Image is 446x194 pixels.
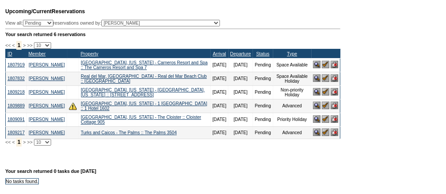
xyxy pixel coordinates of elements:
[228,85,253,99] td: [DATE]
[313,74,320,82] img: View Reservation
[273,72,311,85] td: Space Available Holiday
[322,74,329,82] img: Confirm Reservation
[331,88,338,95] img: Cancel Reservation
[12,139,15,145] span: <
[322,88,329,95] img: Confirm Reservation
[6,178,39,184] td: No tasks found.
[273,85,311,99] td: Non-priority Holiday
[7,62,25,67] a: 1807919
[273,99,311,113] td: Advanced
[23,139,26,145] span: >
[23,43,26,48] span: >
[253,72,273,85] td: Pending
[81,130,177,135] a: Turks and Caicos - The Palms :: The Palms 3504
[322,128,329,136] img: Confirm Reservation
[81,60,208,70] a: [GEOGRAPHIC_DATA], [US_STATE] - Carneros Resort and Spa :: The Carneros Resort and Spa 7
[253,99,273,113] td: Pending
[331,61,338,68] img: Cancel Reservation
[7,90,25,95] a: 1809218
[7,103,25,108] a: 1809889
[16,138,22,146] span: 1
[7,117,25,122] a: 1809091
[5,8,85,15] span: Reservations
[331,115,338,123] img: Cancel Reservation
[322,115,329,123] img: Confirm Reservation
[29,90,65,95] a: [PERSON_NAME]
[210,58,228,72] td: [DATE]
[5,8,52,15] span: Upcoming/Current
[210,72,228,85] td: [DATE]
[29,130,65,135] a: [PERSON_NAME]
[331,102,338,109] img: Cancel Reservation
[313,102,320,109] img: View Reservation
[81,88,204,97] a: [GEOGRAPHIC_DATA], [US_STATE] - [GEOGRAPHIC_DATA], [US_STATE] :: [STREET_ADDRESS]
[5,43,11,48] span: <<
[12,43,15,48] span: <
[228,113,253,126] td: [DATE]
[228,72,253,85] td: [DATE]
[331,74,338,82] img: Cancel Reservation
[29,62,65,67] a: [PERSON_NAME]
[29,76,65,81] a: [PERSON_NAME]
[313,128,320,136] img: View Reservation
[7,130,25,135] a: 1809217
[273,58,311,72] td: Space Available
[287,51,297,56] a: Type
[228,99,253,113] td: [DATE]
[81,115,201,124] a: [GEOGRAPHIC_DATA], [US_STATE] - The Cloister :: Cloister Cottage 905
[273,113,311,126] td: Priority Holiday
[69,102,77,110] img: There are insufficient days and/or tokens to cover this reservation
[27,43,32,48] span: >>
[210,85,228,99] td: [DATE]
[313,115,320,123] img: View Reservation
[210,126,228,139] td: [DATE]
[210,99,228,113] td: [DATE]
[313,61,320,68] img: View Reservation
[213,51,226,56] a: Arrival
[81,51,98,56] a: Property
[256,51,269,56] a: Status
[5,20,224,26] div: View all: reservations owned by:
[210,113,228,126] td: [DATE]
[28,51,45,56] a: Member
[7,51,12,56] a: ID
[5,168,342,178] div: Your search returned 0 tasks due [DATE]
[81,101,207,111] a: [GEOGRAPHIC_DATA], [US_STATE] - 1 [GEOGRAPHIC_DATA] :: 1 Hotel 1602
[253,85,273,99] td: Pending
[322,61,329,68] img: Confirm Reservation
[253,113,273,126] td: Pending
[5,32,340,37] div: Your search returned 6 reservations
[273,126,311,139] td: Advanced
[331,128,338,136] img: Cancel Reservation
[81,74,207,84] a: Real del Mar, [GEOGRAPHIC_DATA] - Real del Mar Beach Club :: [GEOGRAPHIC_DATA]
[29,117,65,122] a: [PERSON_NAME]
[322,102,329,109] img: Confirm Reservation
[16,41,22,50] span: 1
[27,139,32,145] span: >>
[313,88,320,95] img: View Reservation
[228,58,253,72] td: [DATE]
[253,58,273,72] td: Pending
[29,103,65,108] a: [PERSON_NAME]
[230,51,251,56] a: Departure
[5,139,11,145] span: <<
[228,126,253,139] td: [DATE]
[7,76,25,81] a: 1807832
[253,126,273,139] td: Pending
